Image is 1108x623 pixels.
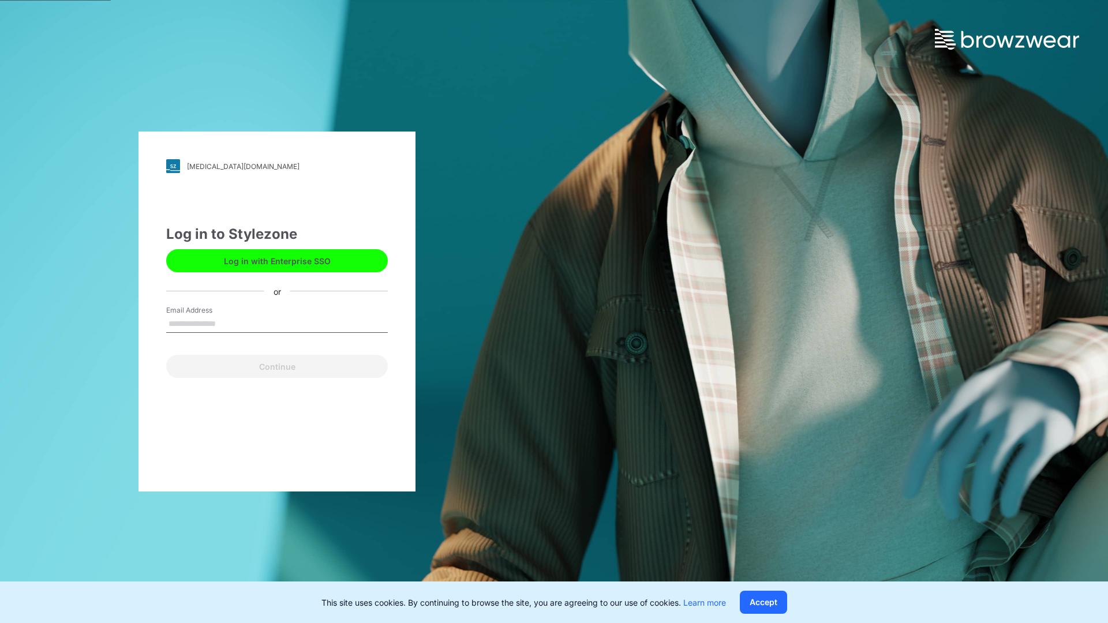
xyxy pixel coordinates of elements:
[683,598,726,607] a: Learn more
[321,596,726,609] p: This site uses cookies. By continuing to browse the site, you are agreeing to our use of cookies.
[166,159,180,173] img: svg+xml;base64,PHN2ZyB3aWR0aD0iMjgiIGhlaWdodD0iMjgiIHZpZXdCb3g9IjAgMCAyOCAyOCIgZmlsbD0ibm9uZSIgeG...
[166,305,247,316] label: Email Address
[187,162,300,171] div: [MEDICAL_DATA][DOMAIN_NAME]
[740,591,787,614] button: Accept
[166,249,388,272] button: Log in with Enterprise SSO
[935,29,1079,50] img: browzwear-logo.73288ffb.svg
[166,224,388,245] div: Log in to Stylezone
[264,285,290,297] div: or
[166,159,388,173] a: [MEDICAL_DATA][DOMAIN_NAME]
